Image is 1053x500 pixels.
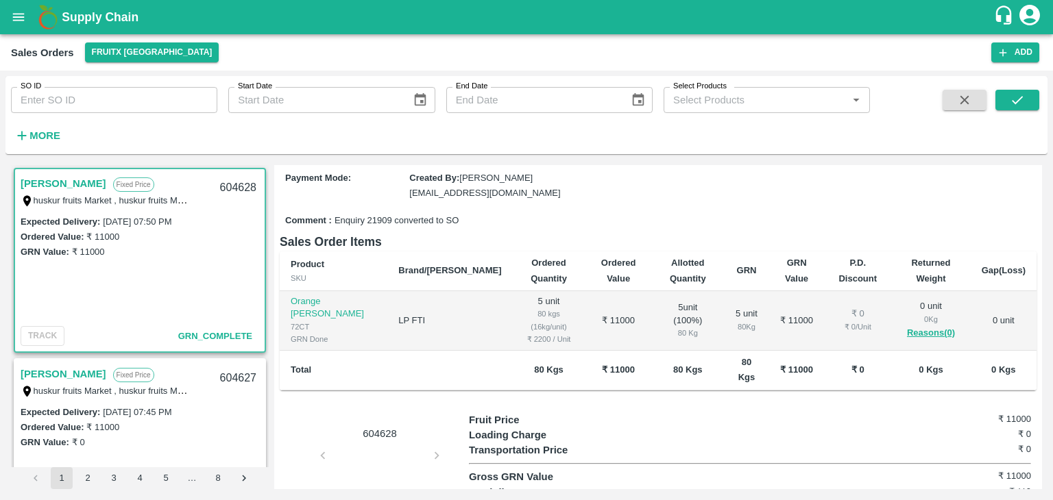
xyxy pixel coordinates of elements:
input: Start Date [228,87,402,113]
div: ₹ 0 / Unit [835,321,880,333]
label: Ordered Value: [21,232,84,242]
button: Open [847,91,865,109]
div: 80 Kg [663,327,713,339]
label: Expected Delivery : [21,216,100,227]
button: Reasons(0) [902,325,959,341]
b: 0 Kgs [919,364,943,375]
input: Enter SO ID [11,87,217,113]
div: 604627 [212,362,265,395]
div: 72CT [291,321,376,333]
h6: ₹ 11000 [937,412,1031,426]
button: Choose date [625,87,651,113]
button: Go to page 5 [155,467,177,489]
b: Total [291,364,311,375]
p: 604628 [328,426,431,441]
b: ₹ 11000 [780,364,813,375]
p: Total discount [469,485,609,500]
div: 604628 [212,172,265,204]
td: 5 unit [513,291,585,351]
button: Select DC [85,42,219,62]
b: Ordered Quantity [531,258,567,283]
h6: ₹ 0 [937,442,1031,456]
div: ₹ 0 [835,308,880,321]
td: LP FTI [387,291,512,351]
nav: pagination navigation [23,467,257,489]
label: Comment : [285,214,332,227]
b: Gap(Loss) [982,265,1026,275]
td: ₹ 11000 [585,291,651,351]
div: 5 unit ( 100 %) [663,301,713,340]
label: Ordered Value: [21,422,84,432]
button: open drawer [3,1,34,33]
div: 0 unit [902,300,959,341]
b: GRN [737,265,757,275]
p: Fixed Price [113,177,154,192]
h6: ₹ (-)0 [937,485,1031,499]
div: GRN Done [291,333,376,345]
p: Orange [PERSON_NAME] [291,295,376,321]
label: Payment Mode : [285,173,351,183]
div: 80 kgs (16kg/unit) [524,308,574,333]
b: GRN Value [785,258,808,283]
div: … [181,472,203,485]
button: More [11,124,64,147]
img: logo [34,3,62,31]
b: ₹ 11000 [602,364,635,375]
div: Sales Orders [11,44,74,62]
b: Supply Chain [62,10,138,24]
div: ₹ 2200 / Unit [524,333,574,345]
a: Supply Chain [62,8,993,27]
label: Start Date [238,81,272,92]
label: GRN Value: [21,247,69,257]
button: Go to page 8 [207,467,229,489]
label: Select Products [673,81,727,92]
label: Expected Delivery : [21,407,100,417]
label: ₹ 11000 [86,422,119,432]
label: huskur fruits Market , huskur fruits Market , [GEOGRAPHIC_DATA], [GEOGRAPHIC_DATA] Urban, [GEOGRA... [34,195,555,205]
label: GRN Value: [21,437,69,447]
a: [PERSON_NAME] [21,365,106,383]
button: Go to page 4 [129,467,151,489]
label: SO ID [21,81,41,92]
div: 5 unit [735,308,758,333]
button: page 1 [51,467,73,489]
h6: ₹ 11000 [937,469,1031,483]
div: SKU [291,272,376,284]
p: Fruit Price [469,412,609,427]
b: Product [291,259,324,269]
div: 0 Kg [902,313,959,325]
input: End Date [446,87,620,113]
input: Select Products [668,91,843,109]
label: huskur fruits Market , huskur fruits Market , [GEOGRAPHIC_DATA], [GEOGRAPHIC_DATA] Urban, [GEOGRA... [34,385,555,396]
label: [DATE] 07:45 PM [103,407,171,417]
strong: More [29,130,60,141]
div: 80 Kg [735,321,758,333]
button: Choose date [407,87,433,113]
td: 0 unit [971,291,1037,351]
b: 80 Kgs [534,364,564,375]
td: ₹ 11000 [769,291,824,351]
button: Go to page 2 [77,467,99,489]
p: Fixed Price [113,368,154,382]
label: Created By : [409,173,459,183]
button: Go to page 3 [103,467,125,489]
b: 80 Kgs [673,364,703,375]
label: [DATE] 07:50 PM [103,216,171,227]
label: End Date [456,81,487,92]
b: 80 Kgs [738,357,755,382]
button: Add [991,42,1039,62]
div: account of current user [1017,3,1042,32]
b: Allotted Quantity [670,258,706,283]
span: GRN_Complete [178,331,252,341]
b: P.D. Discount [838,258,877,283]
button: Go to next page [233,467,255,489]
b: 0 Kgs [991,364,1015,375]
p: Loading Charge [469,427,609,442]
p: Transportation Price [469,442,609,458]
h6: ₹ 0 [937,427,1031,441]
label: ₹ 11000 [72,247,105,257]
span: Enquiry 21909 converted to SO [335,214,459,227]
h6: Sales Order Items [280,232,1037,251]
b: Returned Weight [911,258,950,283]
b: Brand/[PERSON_NAME] [398,265,501,275]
